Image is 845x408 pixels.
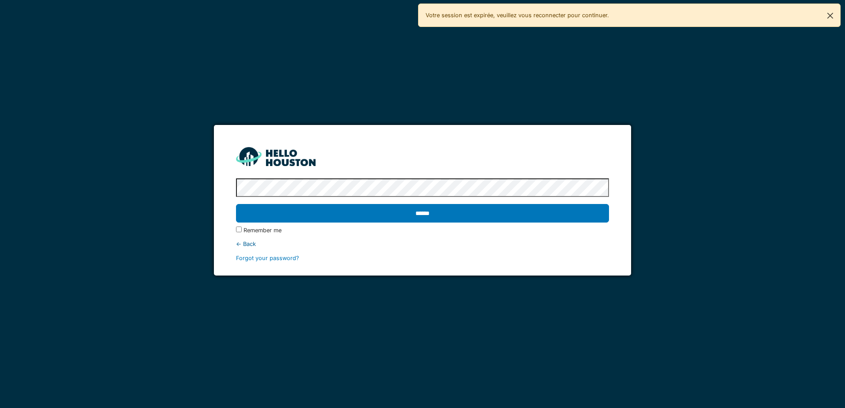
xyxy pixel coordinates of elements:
div: ← Back [236,240,609,248]
button: Close [820,4,840,27]
img: HH_line-BYnF2_Hg.png [236,147,316,166]
label: Remember me [244,226,282,234]
div: Votre session est expirée, veuillez vous reconnecter pour continuer. [418,4,841,27]
a: Forgot your password? [236,255,299,261]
